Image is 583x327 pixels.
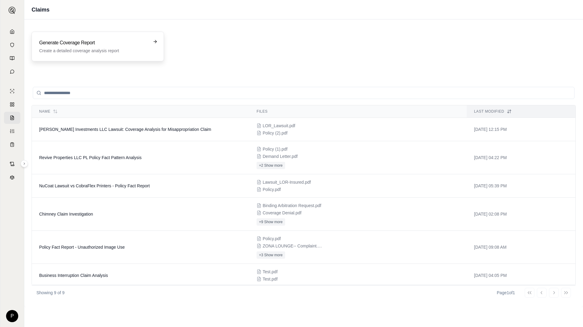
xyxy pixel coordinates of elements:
button: Expand sidebar [6,4,18,16]
span: Business Interruption Claim Analysis [39,273,108,278]
div: Last modified [474,109,568,114]
button: +3 Show more [257,251,285,259]
a: Home [4,26,20,38]
td: [DATE] 09:08 AM [467,231,575,264]
span: ZONA LOUNGE-- Complaint.pdf [263,243,323,249]
span: Test.pdf [263,269,278,275]
span: Chimney Claim Investigation [39,212,93,216]
p: Create a detailed coverage analysis report [39,48,148,54]
a: Legal Search Engine [4,171,20,183]
p: Showing 9 of 9 [36,290,65,296]
span: Coverage Denial.pdf [263,210,302,216]
h3: Generate Coverage Report [39,39,148,46]
span: Demand Letter.pdf [263,153,298,159]
a: Custom Report [4,125,20,137]
a: Documents Vault [4,39,20,51]
span: Policy (2).pdf [263,130,288,136]
span: Policy (1).pdf [263,146,288,152]
a: Chat [4,66,20,78]
div: Page 1 of 1 [497,290,515,296]
td: [DATE] 12:15 PM [467,118,575,141]
span: Policy.pdf [263,236,281,242]
div: Name [39,109,242,114]
div: P [6,310,18,322]
h1: Claims [32,5,49,14]
td: [DATE] 04:22 PM [467,141,575,174]
td: [DATE] 05:39 PM [467,174,575,198]
a: Prompt Library [4,52,20,64]
a: Policy Comparisons [4,98,20,111]
td: [DATE] 02:08 PM [467,198,575,231]
a: Contract Analysis [4,158,20,170]
span: Hanko Investments LLC Lawsuit: Coverage Analysis for Misappropriation Claim [39,127,211,132]
span: Policy Fact Report - Unauthorized Image Use [39,245,125,250]
button: Expand sidebar [21,160,28,167]
span: Policy.pdf [263,186,281,192]
span: Test.pdf [263,276,278,282]
td: [DATE] 04:05 PM [467,264,575,287]
th: Files [249,105,467,118]
img: Expand sidebar [9,7,16,14]
span: LOR_Lawsuit.pdf [263,123,295,129]
span: Lawsuit_LOR-Insured.pdf [263,179,311,185]
span: Revive Properties LLC PL Policy Fact Pattern Analysis [39,155,141,160]
span: Binding Arbitration Request.pdf [263,203,321,209]
a: Claim Coverage [4,112,20,124]
a: Single Policy [4,85,20,97]
button: +2 Show more [257,162,285,169]
button: +9 Show more [257,218,285,226]
span: NuCoat Lawsuit vs CobraFlex Printers - Policy Fact Report [39,183,150,188]
a: Coverage Table [4,138,20,151]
